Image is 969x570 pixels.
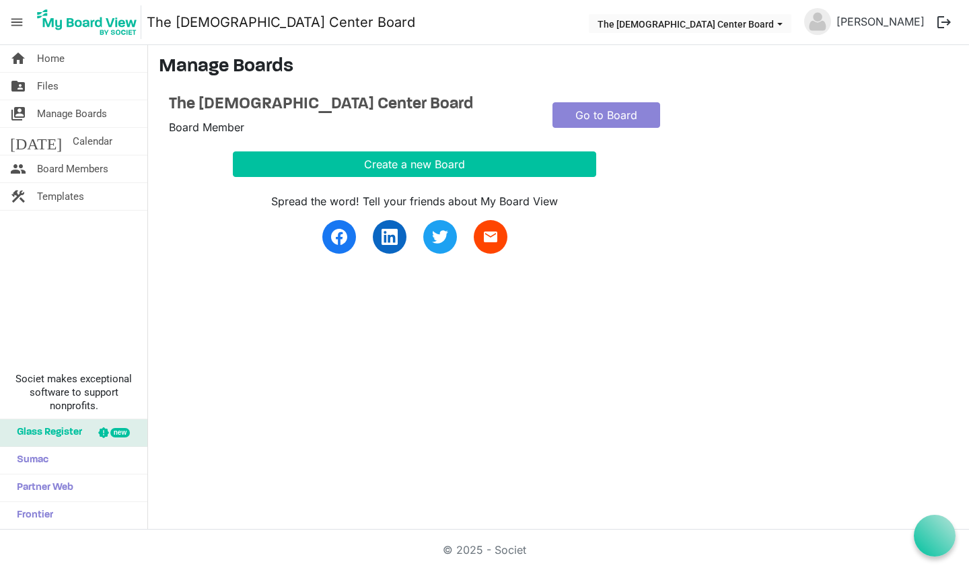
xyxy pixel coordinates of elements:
[10,183,26,210] span: construction
[37,73,59,100] span: Files
[169,95,532,114] a: The [DEMOGRAPHIC_DATA] Center Board
[4,9,30,35] span: menu
[10,45,26,72] span: home
[331,229,347,245] img: facebook.svg
[169,120,244,134] span: Board Member
[10,73,26,100] span: folder_shared
[73,128,112,155] span: Calendar
[552,102,660,128] a: Go to Board
[10,419,82,446] span: Glass Register
[159,56,958,79] h3: Manage Boards
[37,155,108,182] span: Board Members
[831,8,930,35] a: [PERSON_NAME]
[432,229,448,245] img: twitter.svg
[474,220,507,254] a: email
[110,428,130,437] div: new
[10,128,62,155] span: [DATE]
[6,372,141,413] span: Societ makes exceptional software to support nonprofits.
[33,5,141,39] img: My Board View Logo
[804,8,831,35] img: no-profile-picture.svg
[930,8,958,36] button: logout
[10,100,26,127] span: switch_account
[33,5,147,39] a: My Board View Logo
[37,45,65,72] span: Home
[10,502,53,529] span: Frontier
[37,100,107,127] span: Manage Boards
[10,447,48,474] span: Sumac
[233,193,596,209] div: Spread the word! Tell your friends about My Board View
[10,155,26,182] span: people
[443,543,526,557] a: © 2025 - Societ
[10,474,73,501] span: Partner Web
[147,9,415,36] a: The [DEMOGRAPHIC_DATA] Center Board
[589,14,791,33] button: The LGBT Center Board dropdownbutton
[382,229,398,245] img: linkedin.svg
[482,229,499,245] span: email
[233,151,596,177] button: Create a new Board
[37,183,84,210] span: Templates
